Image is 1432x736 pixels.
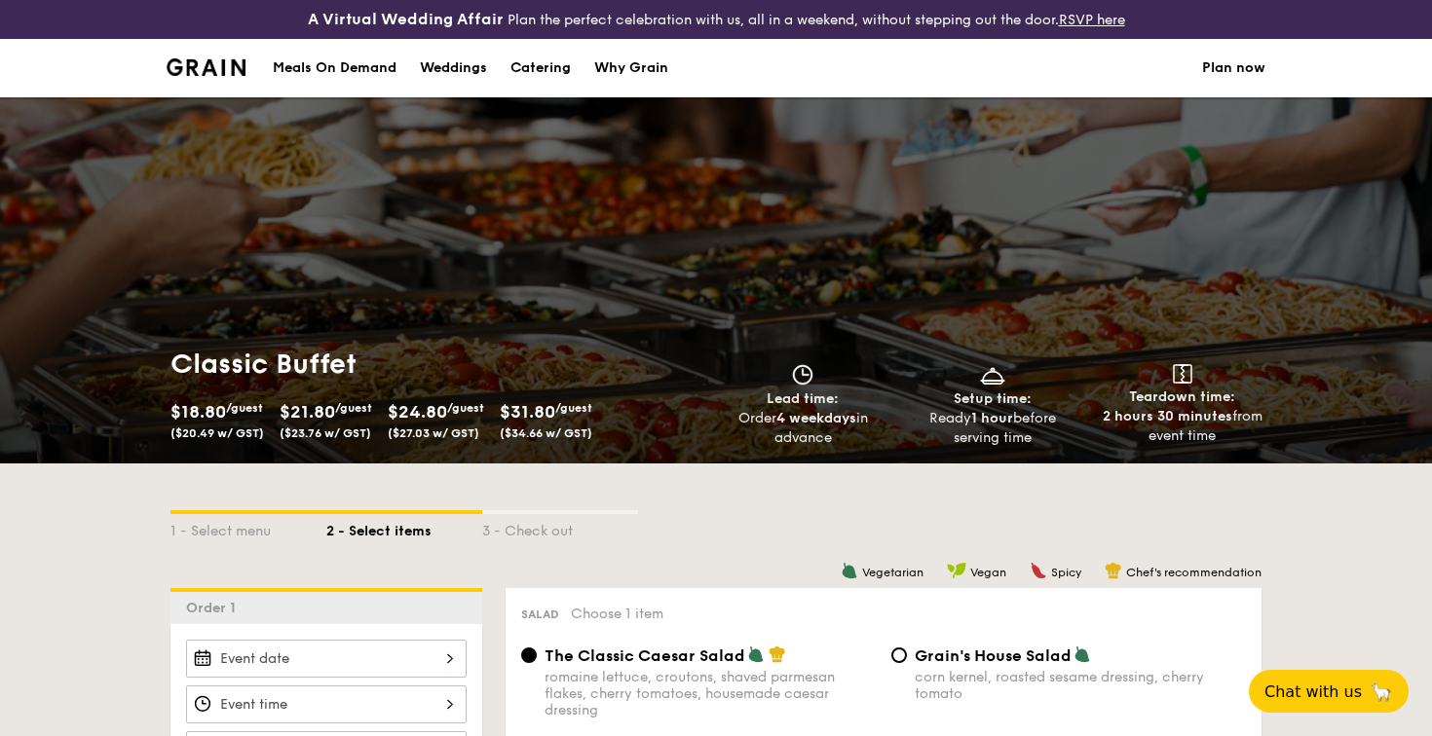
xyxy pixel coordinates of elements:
[308,8,504,31] h4: A Virtual Wedding Affair
[280,401,335,423] span: $21.80
[915,646,1072,665] span: Grain's House Salad
[510,39,571,97] div: Catering
[500,426,592,440] span: ($34.66 w/ GST)
[747,645,765,663] img: icon-vegetarian.fe4039eb.svg
[788,364,817,386] img: icon-clock.2db775ea.svg
[521,607,559,621] span: Salad
[947,562,966,579] img: icon-vegan.f8ff3823.svg
[170,426,264,440] span: ($20.49 w/ GST)
[388,401,447,423] span: $24.80
[261,39,408,97] a: Meals On Demand
[1103,408,1232,424] strong: 2 hours 30 minutes
[447,401,484,415] span: /guest
[776,410,856,426] strong: 4 weekdays
[388,426,479,440] span: ($27.03 w/ GST)
[862,566,923,579] span: Vegetarian
[594,39,668,97] div: Why Grain
[1126,566,1262,579] span: Chef's recommendation
[408,39,499,97] a: Weddings
[170,514,326,541] div: 1 - Select menu
[1264,682,1362,701] span: Chat with us
[167,58,245,76] a: Logotype
[239,8,1193,31] div: Plan the perfect celebration with us, all in a weekend, without stepping out the door.
[186,640,467,678] input: Event date
[545,669,876,718] div: romaine lettuce, croutons, shaved parmesan flakes, cherry tomatoes, housemade caesar dressing
[170,401,226,423] span: $18.80
[170,347,708,382] h1: Classic Buffet
[273,39,396,97] div: Meals On Demand
[716,409,890,448] div: Order in advance
[1249,670,1409,713] button: Chat with us🦙
[186,600,244,616] span: Order 1
[521,647,537,663] input: The Classic Caesar Saladromaine lettuce, croutons, shaved parmesan flakes, cherry tomatoes, house...
[915,669,1246,702] div: corn kernel, roasted sesame dressing, cherry tomato
[841,562,858,579] img: icon-vegetarian.fe4039eb.svg
[1059,12,1125,28] a: RSVP here
[1030,562,1047,579] img: icon-spicy.37a8142b.svg
[571,606,663,622] span: Choose 1 item
[1129,388,1235,405] span: Teardown time:
[482,514,638,541] div: 3 - Check out
[1370,681,1393,703] span: 🦙
[186,685,467,723] input: Event time
[335,401,372,415] span: /guest
[326,514,482,541] div: 2 - Select items
[420,39,487,97] div: Weddings
[545,646,745,665] span: The Classic Caesar Salad
[906,409,1080,448] div: Ready before serving time
[767,390,839,407] span: Lead time:
[226,401,263,415] span: /guest
[280,426,371,440] span: ($23.76 w/ GST)
[954,390,1032,407] span: Setup time:
[1173,364,1192,384] img: icon-teardown.65201eee.svg
[971,410,1013,426] strong: 1 hour
[970,566,1006,579] span: Vegan
[499,39,583,97] a: Catering
[555,401,592,415] span: /guest
[1202,39,1265,97] a: Plan now
[583,39,680,97] a: Why Grain
[500,401,555,423] span: $31.80
[167,58,245,76] img: Grain
[1051,566,1081,579] span: Spicy
[1095,407,1269,446] div: from event time
[1105,562,1122,579] img: icon-chef-hat.a58ddaea.svg
[891,647,907,663] input: Grain's House Saladcorn kernel, roasted sesame dressing, cherry tomato
[1074,645,1091,663] img: icon-vegetarian.fe4039eb.svg
[978,364,1007,386] img: icon-dish.430c3a2e.svg
[769,645,786,663] img: icon-chef-hat.a58ddaea.svg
